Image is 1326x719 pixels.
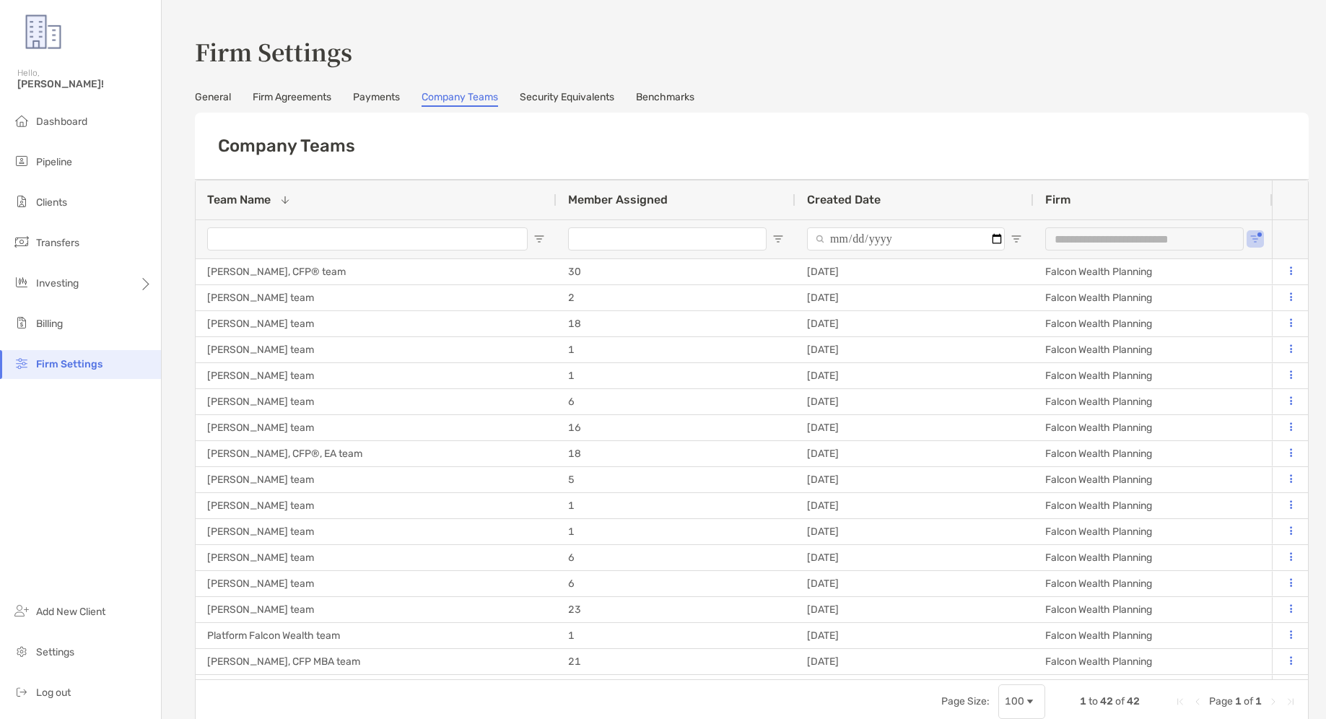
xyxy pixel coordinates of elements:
div: 1 [557,337,795,362]
div: 6 [557,545,795,570]
div: 23 [557,597,795,622]
img: dashboard icon [13,112,30,129]
img: clients icon [13,193,30,210]
span: of [1115,695,1125,707]
span: Clients [36,196,67,209]
div: 6 [557,389,795,414]
span: to [1089,695,1098,707]
div: [PERSON_NAME], CFP®, EA team [196,441,557,466]
div: Platform Falcon Wealth team [196,623,557,648]
div: Falcon Wealth Planning [1034,571,1273,596]
div: Falcon Wealth Planning [1034,337,1273,362]
div: [PERSON_NAME] team [196,467,557,492]
div: Page Size [998,684,1045,719]
div: Falcon Wealth Planning [1034,467,1273,492]
div: 21 [557,649,795,674]
span: Page [1209,695,1233,707]
span: Add New Client [36,606,105,618]
div: 6 [557,571,795,596]
div: [DATE] [795,415,1034,440]
div: [DATE] [795,623,1034,648]
div: [DATE] [795,259,1034,284]
div: Page Size: [941,695,990,707]
div: 2 [557,285,795,310]
img: billing icon [13,314,30,331]
div: Falcon Wealth Planning [1034,441,1273,466]
div: 1 [557,363,795,388]
div: 1 [557,519,795,544]
div: 1 [557,493,795,518]
div: First Page [1174,696,1186,707]
div: Falcon Wealth Planning [1034,623,1273,648]
div: [DATE] [795,675,1034,700]
div: [DATE] [795,597,1034,622]
div: Falcon Wealth Planning [1034,363,1273,388]
span: 1 [1080,695,1086,707]
input: Created Date Filter Input [807,227,1005,250]
span: Investing [36,277,79,289]
div: [PERSON_NAME] team [196,597,557,622]
div: Falcon Wealth Planning [1034,493,1273,518]
div: Falcon Wealth Planning [1034,597,1273,622]
div: Falcon Wealth Planning [1034,311,1273,336]
div: Falcon Wealth Planning [1034,649,1273,674]
button: Open Filter Menu [1011,233,1022,245]
div: Falcon Wealth Planning [1034,519,1273,544]
div: [DATE] [795,493,1034,518]
div: [PERSON_NAME] team [196,285,557,310]
div: Falcon Wealth Planning [1034,259,1273,284]
a: Firm Agreements [253,91,331,107]
img: settings icon [13,642,30,660]
div: [PERSON_NAME] team [196,493,557,518]
span: Team Name [207,193,271,206]
div: [DATE] [795,571,1034,596]
h3: Firm Settings [195,35,1309,68]
button: Open Filter Menu [533,233,545,245]
span: Created Date [807,193,881,206]
div: 10 [557,675,795,700]
img: Zoe Logo [17,6,69,58]
div: [PERSON_NAME] team [196,337,557,362]
div: [PERSON_NAME], CFP® team [196,259,557,284]
span: 1 [1255,695,1262,707]
a: Company Teams [422,91,498,107]
div: [DATE] [795,649,1034,674]
div: Falcon Wealth Planning [1034,285,1273,310]
span: Firm Settings [36,358,102,370]
div: [PERSON_NAME], CFP MBA team [196,649,557,674]
div: [DATE] [795,285,1034,310]
span: Billing [36,318,63,330]
a: Security Equivalents [520,91,614,107]
div: 100 [1005,695,1024,707]
a: General [195,91,231,107]
img: add_new_client icon [13,602,30,619]
a: Benchmarks [636,91,694,107]
img: firm-settings icon [13,354,30,372]
input: Member Assigned Filter Input [568,227,767,250]
span: Settings [36,646,74,658]
div: [DATE] [795,519,1034,544]
div: Previous Page [1192,696,1203,707]
span: of [1244,695,1253,707]
img: logout icon [13,683,30,700]
div: [PERSON_NAME] team [196,311,557,336]
div: [PERSON_NAME], MBA, CFP®, CPWA® team [196,675,557,700]
div: [PERSON_NAME] team [196,415,557,440]
div: Falcon Wealth Planning [1034,389,1273,414]
input: Team Name Filter Input [207,227,528,250]
div: [DATE] [795,441,1034,466]
div: 18 [557,311,795,336]
div: 5 [557,467,795,492]
span: Pipeline [36,156,72,168]
span: Log out [36,687,71,699]
div: [PERSON_NAME] team [196,571,557,596]
span: Firm [1045,193,1070,206]
div: [DATE] [795,337,1034,362]
span: Member Assigned [568,193,668,206]
div: Next Page [1268,696,1279,707]
img: pipeline icon [13,152,30,170]
div: [DATE] [795,389,1034,414]
button: Open Filter Menu [1249,233,1261,245]
div: Falcon Wealth Planning [1034,675,1273,700]
div: [PERSON_NAME] team [196,519,557,544]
